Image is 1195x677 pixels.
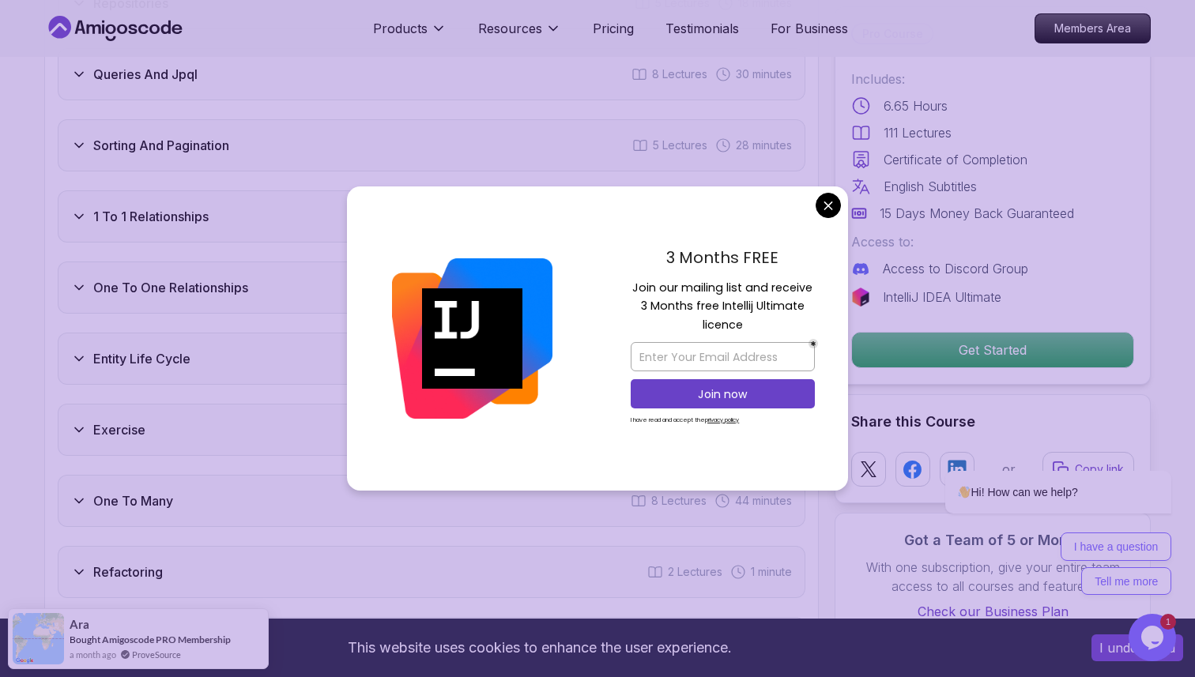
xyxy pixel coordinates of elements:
[651,493,707,509] span: 8 Lectures
[70,618,89,631] span: Ara
[58,475,805,527] button: One To Many8 Lectures 44 minutes
[12,630,1068,665] div: This website uses cookies to enhance the user experience.
[851,70,1134,88] p: Includes:
[1035,13,1151,43] a: Members Area
[665,19,739,38] a: Testimonials
[736,137,792,153] span: 28 minutes
[58,404,805,456] button: Exercise2 Lectures 5 minutes
[880,204,1074,223] p: 15 Days Money Back Guaranteed
[58,617,805,669] button: Many To Many Relationships7 Lectures 32 minutes
[593,19,634,38] a: Pricing
[132,648,181,661] a: ProveSource
[736,66,792,82] span: 30 minutes
[93,420,145,439] h3: Exercise
[58,190,805,243] button: 1 To 1 Relationships12 Lectures 52 minutes
[478,19,561,51] button: Resources
[668,564,722,580] span: 2 Lectures
[735,493,792,509] span: 44 minutes
[852,333,1133,367] p: Get Started
[771,19,848,38] a: For Business
[884,96,948,115] p: 6.65 Hours
[70,634,100,645] span: Bought
[851,558,1134,596] p: With one subscription, give your entire team access to all courses and features.
[373,19,428,38] p: Products
[851,332,1134,368] button: Get Started
[58,48,805,100] button: Queries And Jpql8 Lectures 30 minutes
[93,65,198,84] h3: Queries And Jpql
[93,491,173,510] h3: One To Many
[58,546,805,598] button: Refactoring2 Lectures 1 minute
[884,177,977,196] p: English Subtitles
[93,136,229,155] h3: Sorting And Pagination
[653,137,707,153] span: 5 Lectures
[1091,634,1183,661] button: Accept cookies
[93,562,163,581] h3: Refactoring
[851,288,870,307] img: jetbrains logo
[851,529,1134,551] h3: Got a Team of 5 or More?
[884,123,952,142] p: 111 Lectures
[93,349,190,368] h3: Entity Life Cycle
[1035,14,1150,43] p: Members Area
[70,648,116,661] span: a month ago
[895,328,1179,606] iframe: chat widget
[652,66,707,82] span: 8 Lectures
[851,411,1134,433] h2: Share this Course
[1129,614,1179,661] iframe: chat widget
[851,602,1134,621] a: Check our Business Plan
[851,232,1134,251] p: Access to:
[884,150,1027,169] p: Certificate of Completion
[58,261,805,314] button: One To One Relationships1 Lecture
[883,288,1001,307] p: IntelliJ IDEA Ultimate
[93,278,248,297] h3: One To One Relationships
[13,613,64,664] img: provesource social proof notification image
[58,119,805,171] button: Sorting And Pagination5 Lectures 28 minutes
[373,19,447,51] button: Products
[478,19,542,38] p: Resources
[751,564,792,580] span: 1 minute
[883,259,1028,278] p: Access to Discord Group
[93,207,209,226] h3: 1 To 1 Relationships
[102,634,231,645] a: Amigoscode PRO Membership
[58,333,805,385] button: Entity Life Cycle4 Lectures 16 minutes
